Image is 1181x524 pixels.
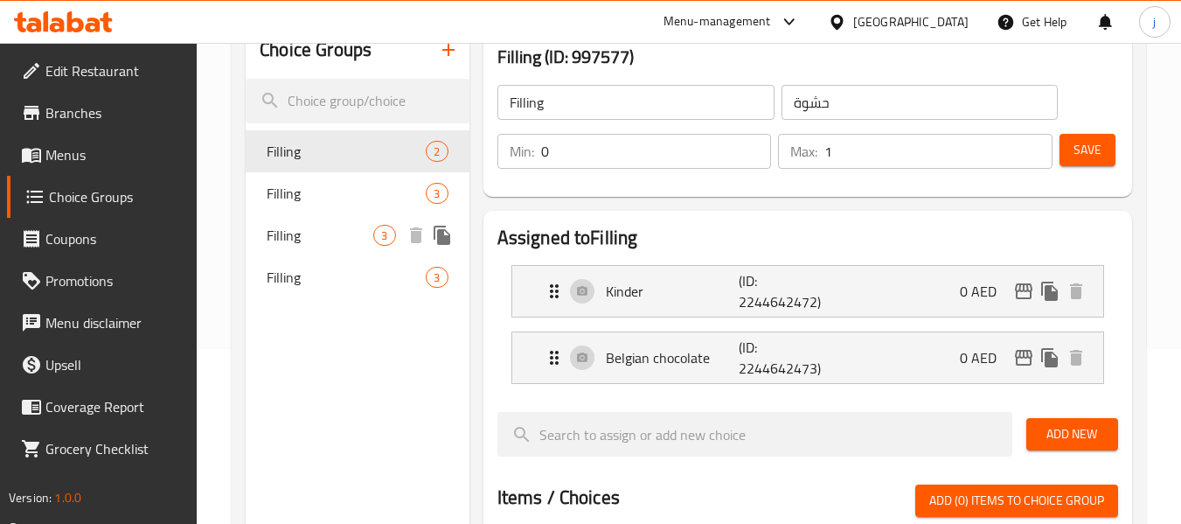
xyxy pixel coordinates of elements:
[790,141,817,162] p: Max:
[510,141,534,162] p: Min:
[1037,345,1063,371] button: duplicate
[45,228,184,249] span: Coupons
[739,337,828,379] p: (ID: 2244642473)
[429,222,455,248] button: duplicate
[7,134,198,176] a: Menus
[374,227,394,244] span: 3
[7,176,198,218] a: Choice Groups
[512,332,1103,383] div: Expand
[45,312,184,333] span: Menu disclaimer
[267,267,426,288] span: Filling
[1059,134,1115,166] button: Save
[1040,423,1104,445] span: Add New
[853,12,969,31] div: [GEOGRAPHIC_DATA]
[427,185,447,202] span: 3
[606,347,740,368] p: Belgian chocolate
[7,92,198,134] a: Branches
[373,225,395,246] div: Choices
[497,485,620,511] h2: Items / Choices
[1011,278,1037,304] button: edit
[497,412,1012,457] input: search
[427,269,447,286] span: 3
[7,344,198,386] a: Upsell
[7,302,198,344] a: Menu disclaimer
[260,37,372,63] h2: Choice Groups
[45,60,184,81] span: Edit Restaurant
[7,50,198,92] a: Edit Restaurant
[54,486,81,509] span: 1.0.0
[1063,345,1089,371] button: delete
[45,438,184,459] span: Grocery Checklist
[960,347,1011,368] p: 0 AED
[1011,345,1037,371] button: edit
[267,141,426,162] span: Filling
[246,130,469,172] div: Filling2
[497,325,1118,391] li: Expand
[45,354,184,375] span: Upsell
[512,266,1103,317] div: Expand
[45,396,184,417] span: Coverage Report
[267,225,373,246] span: Filling
[45,102,184,123] span: Branches
[1037,278,1063,304] button: duplicate
[606,281,740,302] p: Kinder
[7,428,198,470] a: Grocery Checklist
[426,141,448,162] div: Choices
[7,386,198,428] a: Coverage Report
[497,258,1118,325] li: Expand
[1063,278,1089,304] button: delete
[246,79,469,123] input: search
[7,218,198,260] a: Coupons
[1153,12,1156,31] span: j
[1026,418,1118,451] button: Add New
[267,183,426,204] span: Filling
[427,143,447,160] span: 2
[663,11,771,32] div: Menu-management
[497,43,1118,71] h3: Filling (ID: 997577)
[45,270,184,291] span: Promotions
[246,256,469,298] div: Filling3
[426,267,448,288] div: Choices
[7,260,198,302] a: Promotions
[915,485,1118,517] button: Add (0) items to choice group
[739,270,828,312] p: (ID: 2244642472)
[9,486,52,509] span: Version:
[497,225,1118,251] h2: Assigned to Filling
[960,281,1011,302] p: 0 AED
[45,144,184,165] span: Menus
[246,172,469,214] div: Filling3
[49,186,184,207] span: Choice Groups
[246,214,469,256] div: Filling3deleteduplicate
[929,490,1104,512] span: Add (0) items to choice group
[1073,139,1101,161] span: Save
[403,222,429,248] button: delete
